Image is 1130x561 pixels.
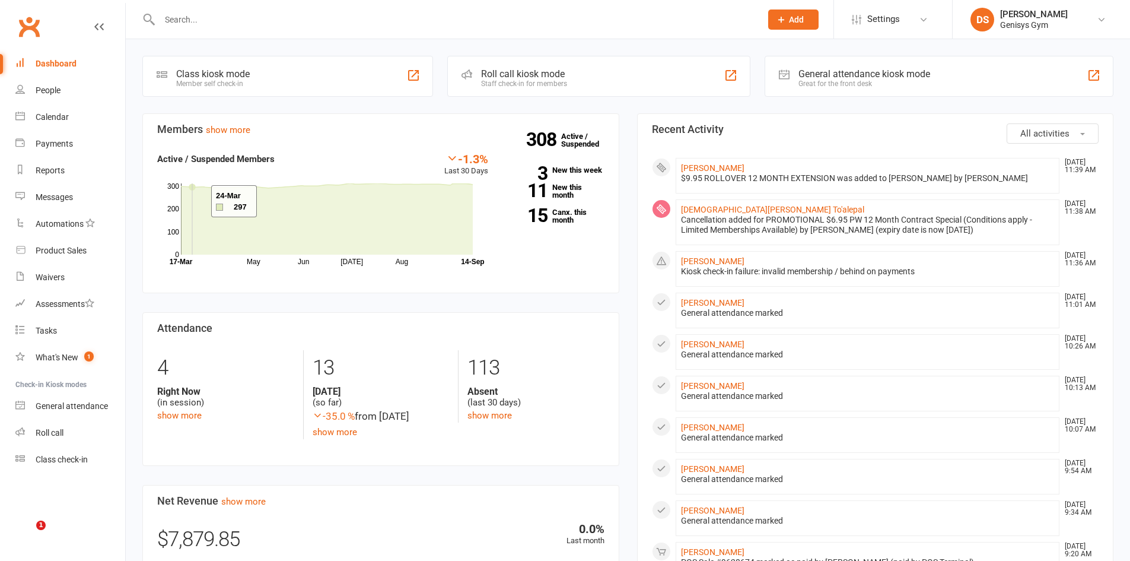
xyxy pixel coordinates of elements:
h3: Net Revenue [157,495,604,507]
a: Tasks [15,318,125,344]
div: (so far) [313,386,449,408]
div: General attendance marked [681,516,1055,526]
div: Roll call [36,428,63,438]
div: General attendance marked [681,350,1055,360]
span: All activities [1020,128,1069,139]
div: 113 [467,350,604,386]
time: [DATE] 11:01 AM [1059,293,1098,309]
a: 3New this week [506,166,604,174]
div: General attendance marked [681,474,1055,484]
div: Tasks [36,326,57,335]
div: Last 30 Days [444,152,488,178]
div: DS [970,8,994,31]
strong: 308 [526,131,561,148]
div: Calendar [36,112,69,122]
a: 15Canx. this month [506,208,604,224]
div: Automations [36,219,84,229]
div: Messages [36,192,73,202]
div: Great for the front desk [798,80,930,88]
a: Assessments [15,291,125,318]
time: [DATE] 9:20 AM [1059,543,1098,558]
div: (in session) [157,386,294,408]
div: -1.3% [444,152,488,165]
span: 1 [84,351,94,362]
strong: 3 [506,164,548,182]
a: [PERSON_NAME] [681,381,744,391]
a: Automations [15,211,125,237]
a: [PERSON_NAME] [681,506,744,515]
a: Dashboard [15,50,125,77]
a: show more [206,125,250,135]
h3: Attendance [157,322,604,334]
a: Reports [15,157,125,184]
time: [DATE] 9:54 AM [1059,459,1098,475]
div: (last 30 days) [467,386,604,408]
div: Product Sales [36,246,87,255]
iframe: Intercom live chat [12,521,40,549]
a: [PERSON_NAME] [681,340,744,349]
time: [DATE] 10:07 AM [1059,418,1098,433]
div: Staff check-in for members [481,80,567,88]
div: Waivers [36,272,65,282]
div: 4 [157,350,294,386]
div: Roll call kiosk mode [481,68,567,80]
span: Settings [867,6,900,33]
span: -35.0 % [313,410,355,422]
span: Add [789,15,804,24]
strong: [DATE] [313,386,449,397]
time: [DATE] 9:34 AM [1059,501,1098,516]
a: [PERSON_NAME] [681,163,744,173]
h3: Recent Activity [652,123,1099,135]
div: Last month [566,523,604,547]
div: General attendance [36,401,108,411]
a: show more [313,427,357,438]
div: Payments [36,139,73,148]
time: [DATE] 11:39 AM [1059,159,1098,174]
div: General attendance marked [681,308,1055,318]
a: Payments [15,131,125,157]
button: Add [768,9,819,30]
a: Class kiosk mode [15,446,125,473]
time: [DATE] 10:13 AM [1059,376,1098,392]
a: Clubworx [14,12,44,42]
a: Roll call [15,420,125,446]
strong: Active / Suspended Members [157,154,275,164]
div: 13 [313,350,449,386]
div: from [DATE] [313,408,449,424]
div: General attendance marked [681,391,1055,401]
input: Search... [156,11,753,28]
a: show more [467,410,512,421]
strong: Right Now [157,386,294,397]
div: [PERSON_NAME] [1000,9,1068,20]
a: [DEMOGRAPHIC_DATA][PERSON_NAME] To'alepal [681,205,864,214]
a: Waivers [15,264,125,291]
strong: 11 [506,182,548,199]
div: Assessments [36,299,94,309]
a: [PERSON_NAME] [681,298,744,308]
a: 11New this month [506,183,604,199]
div: Kiosk check-in failure: invalid membership / behind on payments [681,267,1055,277]
div: What's New [36,353,78,362]
a: [PERSON_NAME] [681,464,744,474]
div: Genisys Gym [1000,20,1068,30]
strong: Absent [467,386,604,397]
div: Dashboard [36,59,77,68]
a: show more [221,496,266,507]
a: Calendar [15,104,125,131]
a: What's New1 [15,344,125,371]
div: $9.95 ROLLOVER 12 MONTH EXTENSION was added to [PERSON_NAME] by [PERSON_NAME] [681,173,1055,183]
time: [DATE] 11:36 AM [1059,252,1098,267]
div: Class kiosk mode [176,68,250,80]
time: [DATE] 10:26 AM [1059,335,1098,350]
a: People [15,77,125,104]
a: show more [157,410,202,421]
a: [PERSON_NAME] [681,547,744,557]
time: [DATE] 11:38 AM [1059,200,1098,215]
div: Class check-in [36,455,88,464]
div: Cancellation added for PROMOTIONAL $6.95 PW 12 Month Contract Special (Conditions apply - Limited... [681,215,1055,235]
a: [PERSON_NAME] [681,423,744,432]
a: General attendance kiosk mode [15,393,125,420]
div: 0.0% [566,523,604,535]
div: Reports [36,166,65,175]
div: Member self check-in [176,80,250,88]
